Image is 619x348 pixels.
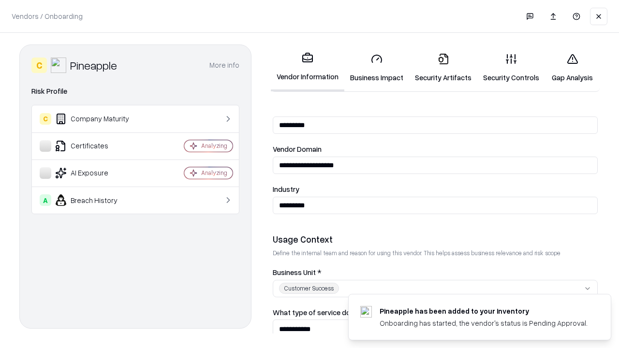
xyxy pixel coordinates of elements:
[31,86,239,97] div: Risk Profile
[273,145,598,153] label: Vendor Domain
[40,167,155,179] div: AI Exposure
[209,57,239,74] button: More info
[380,318,588,328] div: Onboarding has started, the vendor's status is Pending Approval.
[40,194,155,206] div: Breach History
[271,44,344,91] a: Vendor Information
[273,309,598,316] label: What type of service does the vendor provide? *
[31,58,47,73] div: C
[273,249,598,257] p: Define the internal team and reason for using this vendor. This helps assess business relevance a...
[273,269,598,276] label: Business Unit *
[409,45,477,90] a: Security Artifacts
[273,186,598,193] label: Industry
[273,280,598,297] button: Customer Success
[380,306,588,316] div: Pineapple has been added to your inventory
[40,194,51,206] div: A
[273,233,598,245] div: Usage Context
[477,45,545,90] a: Security Controls
[360,306,372,318] img: pineappleenergy.com
[201,169,227,177] div: Analyzing
[344,45,409,90] a: Business Impact
[279,283,339,294] div: Customer Success
[51,58,66,73] img: Pineapple
[40,113,155,125] div: Company Maturity
[545,45,600,90] a: Gap Analysis
[40,113,51,125] div: C
[201,142,227,150] div: Analyzing
[40,140,155,152] div: Certificates
[70,58,117,73] div: Pineapple
[12,11,83,21] p: Vendors / Onboarding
